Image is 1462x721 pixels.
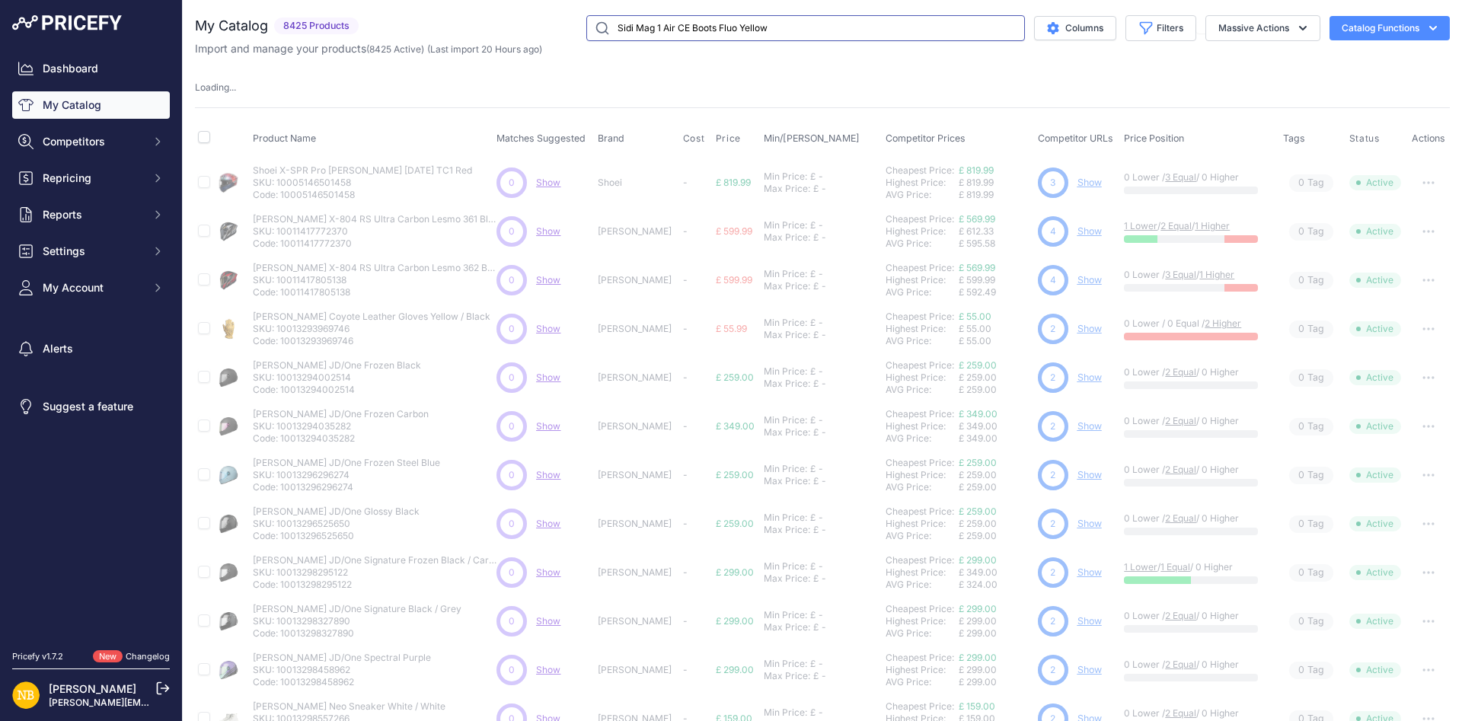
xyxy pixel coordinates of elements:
div: - [819,524,826,536]
span: Min/[PERSON_NAME] [764,132,860,144]
span: Tag [1289,272,1333,289]
span: - [683,372,688,383]
span: Tags [1283,132,1305,144]
span: Active [1349,467,1401,483]
div: Highest Price: [886,274,959,286]
div: Max Price: [764,329,810,341]
span: Cost [683,132,704,145]
span: 2 [1050,371,1055,384]
button: Columns [1034,16,1116,40]
p: [PERSON_NAME] JD/One Signature Frozen Black / Carbon [253,554,496,566]
div: - [819,378,826,390]
a: 2 Equal [1165,464,1196,475]
p: Code: 10005146501458 [253,189,472,201]
input: Search [586,15,1025,41]
a: Cheapest Price: [886,164,954,176]
div: Highest Price: [886,225,959,238]
a: Cheapest Price: [886,262,954,273]
a: 1 Lower [1124,220,1157,231]
a: 3 Equal [1165,171,1196,183]
span: £ 599.99 [959,274,995,286]
p: [PERSON_NAME] JD/One Glossy Black [253,506,420,518]
div: £ 55.00 [959,335,1032,347]
a: Cheapest Price: [886,506,954,517]
span: £ 819.99 [959,177,994,188]
span: Show [536,518,560,529]
span: Show [536,664,560,675]
div: £ [813,231,819,244]
span: £ 612.33 [959,225,994,237]
a: 3 Equal [1165,269,1196,280]
span: - [683,420,688,432]
span: 4 [1050,225,1056,238]
div: - [819,280,826,292]
div: AVG Price: [886,238,959,250]
a: Show [1077,177,1102,188]
div: £ [813,329,819,341]
span: Tag [1289,418,1333,435]
button: Repricing [12,164,170,192]
p: SKU: 10005146501458 [253,177,472,189]
p: Code: 10013293969746 [253,335,490,347]
a: £ 569.99 [959,213,995,225]
span: Active [1349,175,1401,190]
a: Show [1077,566,1102,578]
a: 8425 Active [369,43,421,55]
div: £ 259.00 [959,384,1032,396]
span: 0 [509,273,515,287]
div: £ [813,475,819,487]
span: 3 [1050,176,1055,190]
a: £ 159.00 [959,700,995,712]
div: Max Price: [764,231,810,244]
p: [PERSON_NAME] Coyote Leather Gloves Yellow / Black [253,311,490,323]
a: Show [1077,323,1102,334]
p: Code: 10013296296274 [253,481,440,493]
div: - [816,219,823,231]
span: 2 [1050,468,1055,482]
div: AVG Price: [886,335,959,347]
p: Shoei X-SPR Pro [PERSON_NAME] [DATE] TC1 Red [253,164,472,177]
span: ... [229,81,236,93]
p: Code: 10013296525650 [253,530,420,542]
p: 0 Lower / / 0 Higher [1124,512,1267,525]
span: Competitors [43,134,142,149]
div: £ [813,426,819,439]
a: Show [536,615,560,627]
a: Show [1077,420,1102,432]
div: Highest Price: [886,323,959,335]
a: Dashboard [12,55,170,82]
button: Settings [12,238,170,265]
a: £ 259.00 [959,506,997,517]
div: AVG Price: [886,189,959,201]
p: SKU: 10013294035282 [253,420,429,432]
p: [PERSON_NAME] JD/One Frozen Steel Blue [253,457,440,469]
div: - [819,475,826,487]
div: Min Price: [764,512,807,524]
div: - [819,183,826,195]
span: £ 599.99 [716,225,752,237]
a: £ 569.99 [959,262,995,273]
a: £ 259.00 [959,457,997,468]
div: Max Price: [764,378,810,390]
div: £ [810,317,816,329]
span: Show [536,225,560,237]
div: £ [813,183,819,195]
a: Show [536,566,560,578]
span: £ 819.99 [716,177,751,188]
span: 0 [1298,322,1304,337]
a: Show [536,469,560,480]
div: Highest Price: [886,420,959,432]
span: Repricing [43,171,142,186]
button: Price [716,132,744,145]
a: 2 Equal [1165,366,1196,378]
span: £ 349.00 [716,420,755,432]
p: 0 Lower / / 0 Higher [1124,415,1267,427]
div: Min Price: [764,268,807,280]
span: Active [1349,273,1401,288]
button: Status [1349,132,1383,145]
span: 0 [1298,273,1304,288]
span: £ 55.99 [716,323,747,334]
span: ( ) [366,43,424,55]
div: £ [810,414,816,426]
